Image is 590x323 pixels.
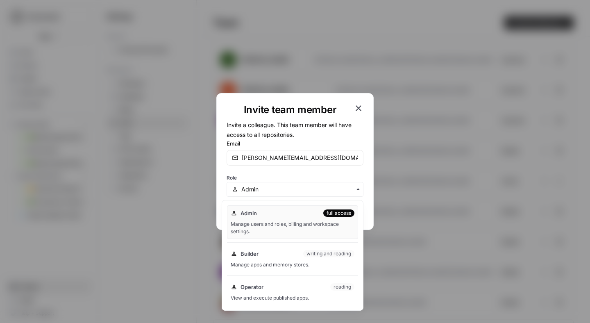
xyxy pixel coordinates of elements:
span: Admin [241,209,257,217]
span: Builder [241,250,259,258]
input: Admin [241,185,358,193]
div: writing and reading [303,250,354,257]
label: Email [227,139,363,148]
div: Manage apps and memory stores. [231,261,354,268]
span: Operator [241,283,263,291]
div: full access [323,209,354,217]
span: Invite a colleague. This team member will have access to all repositories. [227,121,352,138]
span: Role [227,175,237,181]
h1: Invite team member [227,103,354,116]
div: Manage users and roles, billing and workspace settings. [231,221,354,235]
div: reading [330,283,354,291]
input: email@company.com [242,154,358,162]
div: View and execute published apps. [231,294,354,302]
